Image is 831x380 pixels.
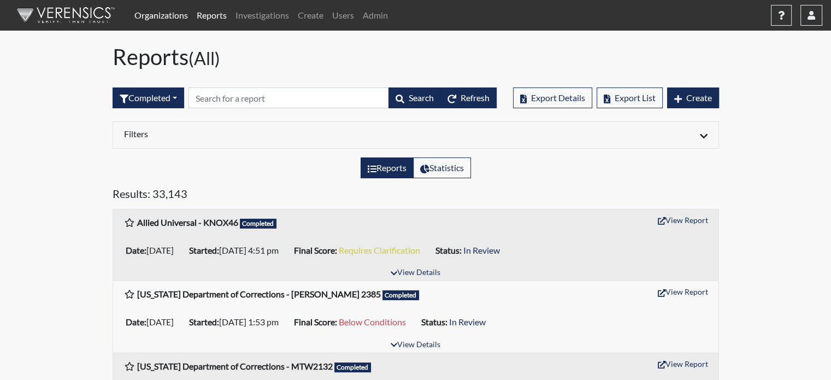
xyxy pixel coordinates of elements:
button: View Report [653,355,713,372]
button: View Report [653,212,713,229]
b: Started: [189,245,219,255]
label: View statistics about completed interviews [413,157,471,178]
b: Date: [126,245,146,255]
span: Refresh [461,92,490,103]
span: Create [686,92,712,103]
span: Completed [382,290,420,300]
span: Below Conditions [339,317,406,327]
b: [US_STATE] Department of Corrections - MTW2132 [137,361,333,371]
button: Export Details [513,87,592,108]
button: View Report [653,283,713,300]
a: Create [293,4,328,26]
span: Export List [615,92,656,103]
b: Status: [435,245,462,255]
a: Organizations [130,4,192,26]
b: [US_STATE] Department of Corrections - [PERSON_NAME] 2385 [137,289,381,299]
input: Search by Registration ID, Interview Number, or Investigation Name. [188,87,389,108]
li: [DATE] 4:51 pm [185,242,290,259]
b: Allied Universal - KNOX46 [137,217,238,227]
span: Completed [240,219,277,229]
li: [DATE] [121,313,185,331]
b: Date: [126,317,146,327]
a: Investigations [231,4,293,26]
button: Create [667,87,719,108]
a: Reports [192,4,231,26]
b: Final Score: [294,317,337,327]
button: Search [388,87,441,108]
small: (All) [188,48,220,69]
span: Export Details [531,92,585,103]
a: Users [328,4,358,26]
button: Refresh [440,87,497,108]
div: Click to expand/collapse filters [116,128,716,142]
h5: Results: 33,143 [113,187,719,204]
h1: Reports [113,44,719,70]
b: Started: [189,317,219,327]
span: In Review [449,317,486,327]
a: Admin [358,4,392,26]
div: Filter by interview status [113,87,184,108]
button: View Details [386,338,445,353]
button: View Details [386,266,445,280]
span: Completed [334,363,372,372]
h6: Filters [124,128,408,139]
span: Search [409,92,434,103]
label: View the list of reports [361,157,414,178]
span: In Review [463,245,500,255]
span: Requires Clarification [339,245,420,255]
li: [DATE] [121,242,185,259]
li: [DATE] 1:53 pm [185,313,290,331]
b: Status: [421,317,447,327]
button: Completed [113,87,184,108]
button: Export List [597,87,663,108]
b: Final Score: [294,245,337,255]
